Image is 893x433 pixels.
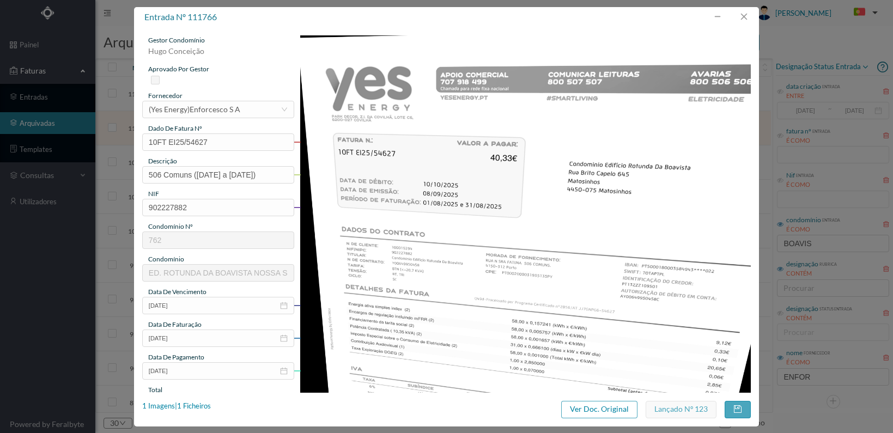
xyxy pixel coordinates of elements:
[281,106,288,113] i: icon: down
[142,45,294,64] div: Hugo Conceição
[280,367,288,375] i: icon: calendar
[149,101,240,118] div: (Yes Energy)Enforcesco S A
[142,401,211,412] div: 1 Imagens | 1 Ficheiros
[280,302,288,309] i: icon: calendar
[148,288,206,296] span: data de vencimento
[148,36,205,44] span: gestor condomínio
[144,11,217,22] span: entrada nº 111766
[148,255,184,263] span: condomínio
[148,386,162,394] span: total
[148,353,204,361] span: data de pagamento
[148,124,202,132] span: dado de fatura nº
[148,92,183,100] span: fornecedor
[280,334,288,342] i: icon: calendar
[148,190,159,198] span: NIF
[646,401,716,418] button: Lançado nº 123
[148,157,177,165] span: descrição
[148,222,193,230] span: condomínio nº
[148,320,202,328] span: data de faturação
[845,4,882,21] button: PT
[148,65,209,73] span: aprovado por gestor
[561,401,637,418] button: Ver Doc. Original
